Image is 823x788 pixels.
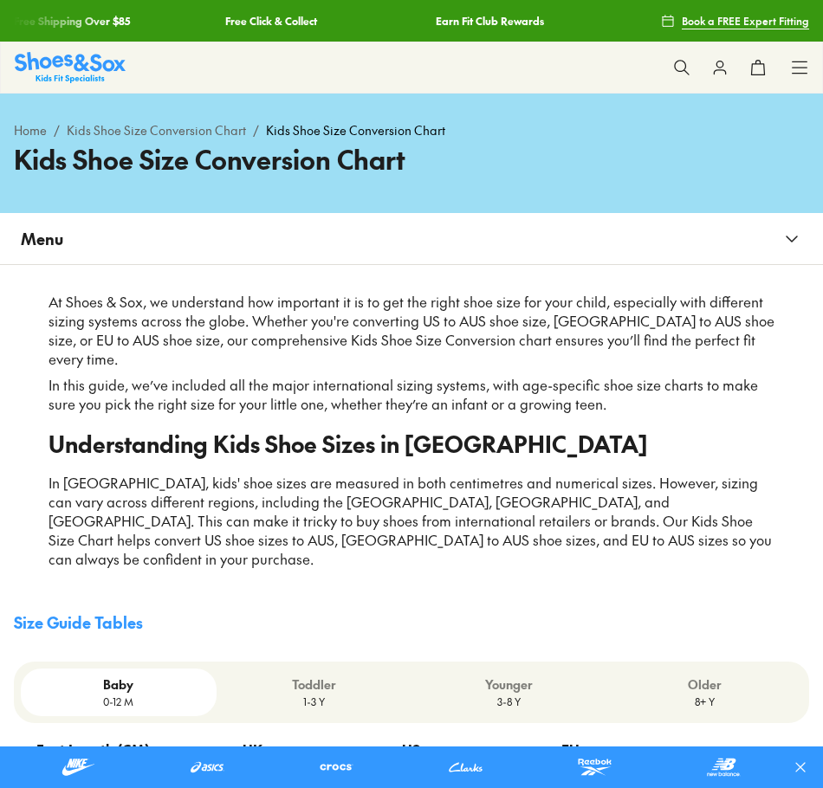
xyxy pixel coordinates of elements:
p: Younger [418,675,600,694]
p: In this guide, we’ve included all the major international sizing systems, with age-specific shoe ... [49,376,774,414]
div: US [402,725,420,773]
span: Menu [21,227,63,250]
span: Book a FREE Expert Fitting [682,13,809,29]
div: EU [561,725,580,773]
a: Kids Shoe Size Conversion Chart [67,121,246,139]
p: Older [614,675,796,694]
p: 8+ Y [614,694,796,709]
p: At Shoes & Sox, we understand how important it is to get the right shoe size for your child, espe... [49,293,774,369]
p: Toddler [224,675,405,694]
p: 3-8 Y [418,694,600,709]
p: Baby [28,675,210,694]
div: UK [243,725,262,773]
div: Foot Length (CM) [36,725,150,773]
p: 0-12 M [28,694,210,709]
h1: Kids Shoe Size Conversion Chart [14,139,809,178]
img: SNS_Logo_Responsive.svg [15,52,126,82]
div: / / [14,121,809,139]
span: Kids Shoe Size Conversion Chart [266,121,445,139]
h4: Size Guide Tables [14,610,809,634]
p: In [GEOGRAPHIC_DATA], kids' shoe sizes are measured in both centimetres and numerical sizes. Howe... [49,474,774,569]
a: Home [14,121,47,139]
p: 1-3 Y [224,694,405,709]
h2: Understanding Kids Shoe Sizes in [GEOGRAPHIC_DATA] [49,435,774,454]
a: Book a FREE Expert Fitting [661,5,809,36]
a: Shoes & Sox [15,52,126,82]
